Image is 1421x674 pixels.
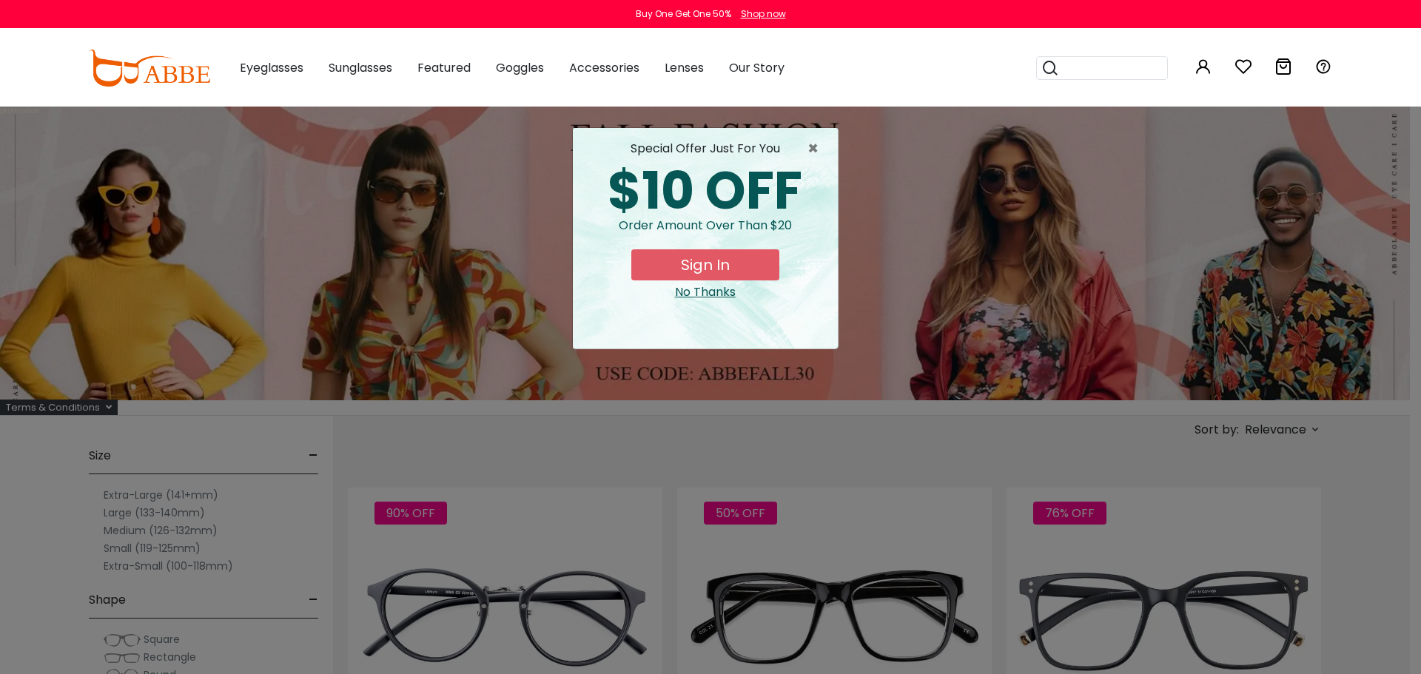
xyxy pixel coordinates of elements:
[585,217,826,249] div: Order amount over than $20
[807,140,826,158] button: Close
[631,249,779,280] button: Sign In
[807,140,826,158] span: ×
[585,283,826,301] div: Close
[585,140,826,158] div: special offer just for you
[585,165,826,217] div: $10 OFF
